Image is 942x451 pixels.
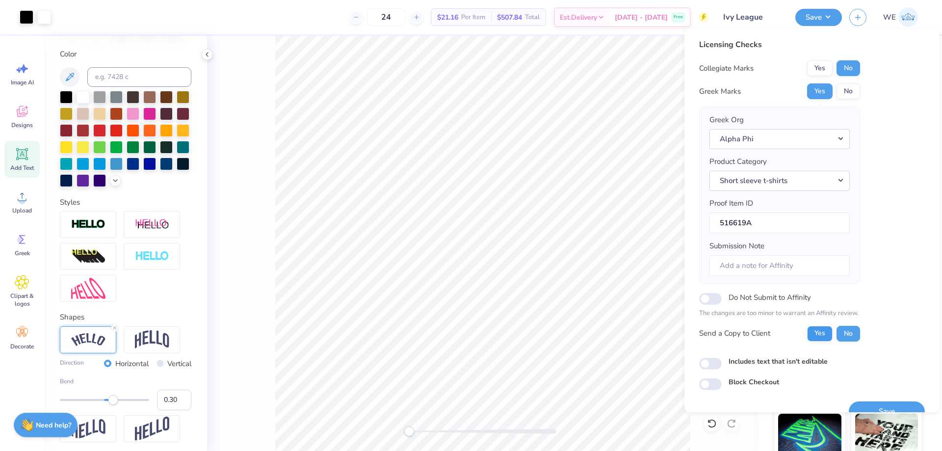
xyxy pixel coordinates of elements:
span: Est. Delivery [560,12,597,23]
input: Untitled Design [716,7,788,27]
button: Alpha Phi [709,129,850,149]
span: Image AI [11,79,34,86]
a: WE [879,7,922,27]
label: Block Checkout [729,377,779,387]
img: Shadow [135,218,169,231]
span: Designs [11,121,33,129]
span: Clipart & logos [6,292,38,308]
div: Collegiate Marks [699,63,754,74]
div: Accessibility label [404,426,414,436]
p: The changes are too minor to warrant an Affinity review. [699,309,860,318]
button: No [837,326,860,342]
label: Proof Item ID [709,198,753,209]
span: $21.16 [437,12,458,23]
input: – – [367,8,405,26]
img: Free Distort [71,278,105,299]
button: No [837,60,860,76]
img: Rise [135,417,169,441]
label: Color [60,49,191,60]
button: Short sleeve t-shirts [709,171,850,191]
input: e.g. 7428 c [87,67,191,87]
button: Yes [807,60,833,76]
button: Yes [807,83,833,99]
img: Werrine Empeynado [898,7,918,27]
label: Bend [60,377,191,386]
label: Greek Org [709,114,744,126]
img: Negative Space [135,251,169,262]
span: $507.84 [497,12,522,23]
span: WE [883,12,896,23]
span: Free [674,14,683,21]
div: Greek Marks [699,86,741,97]
span: Total [525,12,540,23]
img: Flag [71,419,105,438]
label: Horizontal [115,358,149,370]
div: Accessibility label [108,395,118,405]
img: Arc [71,333,105,346]
div: Send a Copy to Client [699,328,770,339]
strong: Need help? [36,421,71,430]
span: Add Text [10,164,34,172]
button: Save [795,9,842,26]
span: [DATE] - [DATE] [615,12,668,23]
span: Upload [12,207,32,214]
label: Includes text that isn't editable [729,356,828,367]
button: Yes [807,326,833,342]
span: Decorate [10,343,34,350]
div: Licensing Checks [699,39,860,51]
label: Product Category [709,156,767,167]
button: No [837,83,860,99]
label: Shapes [60,312,84,323]
img: Stroke [71,219,105,230]
label: Styles [60,197,80,208]
button: Save [849,401,925,422]
label: Direction [60,358,84,370]
span: Greek [15,249,30,257]
span: Per Item [461,12,485,23]
label: Submission Note [709,240,764,252]
label: Vertical [167,358,191,370]
img: 3D Illusion [71,249,105,265]
input: Add a note for Affinity [709,255,850,276]
img: Arch [135,330,169,349]
label: Do Not Submit to Affinity [729,291,811,304]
